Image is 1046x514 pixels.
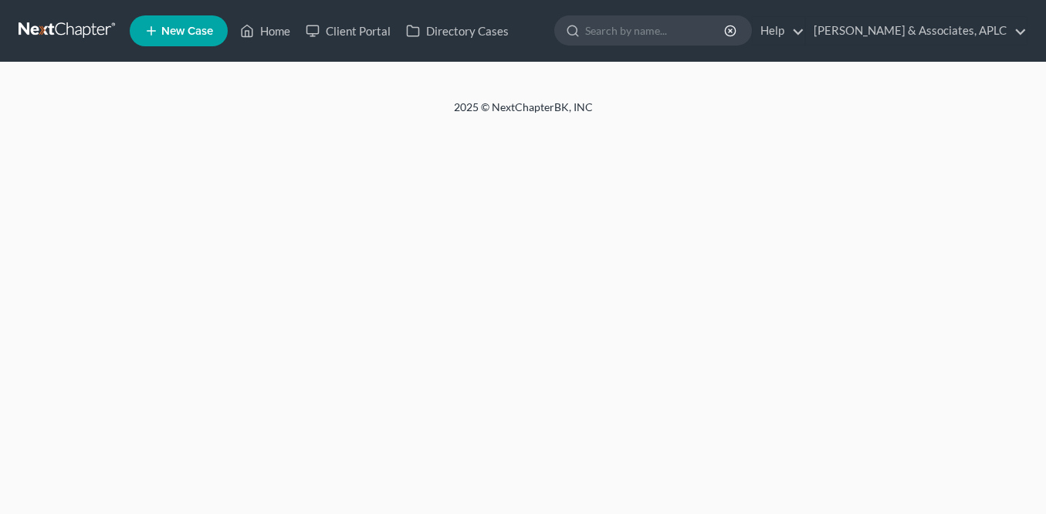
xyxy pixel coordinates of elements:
[806,17,1027,45] a: [PERSON_NAME] & Associates, APLC
[585,16,726,45] input: Search by name...
[232,17,298,45] a: Home
[298,17,398,45] a: Client Portal
[83,100,963,127] div: 2025 © NextChapterBK, INC
[398,17,516,45] a: Directory Cases
[753,17,804,45] a: Help
[161,25,213,37] span: New Case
